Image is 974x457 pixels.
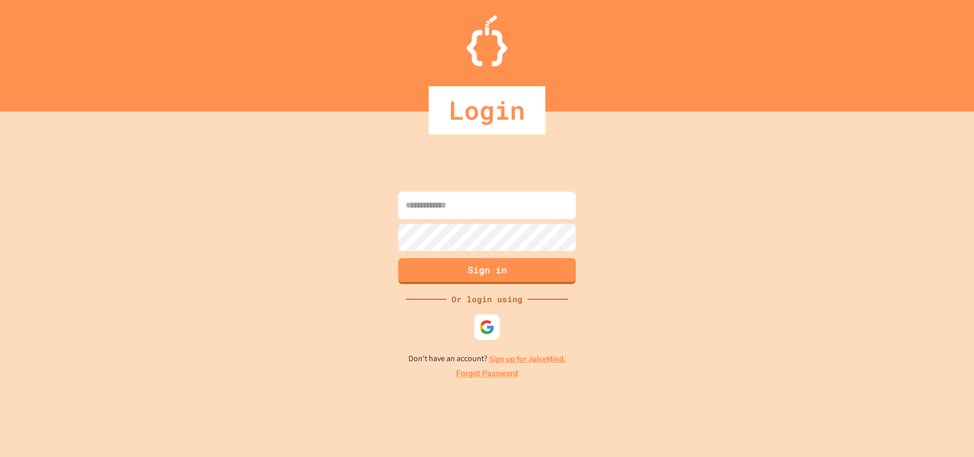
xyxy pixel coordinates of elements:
[408,353,566,365] p: Don't have an account?
[429,86,545,134] div: Login
[398,258,576,284] button: Sign in
[479,320,495,335] img: google-icon.svg
[467,15,507,66] img: Logo.svg
[489,354,566,364] a: Sign up for JuiceMind.
[446,293,528,305] div: Or login using
[456,368,518,380] a: Forgot Password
